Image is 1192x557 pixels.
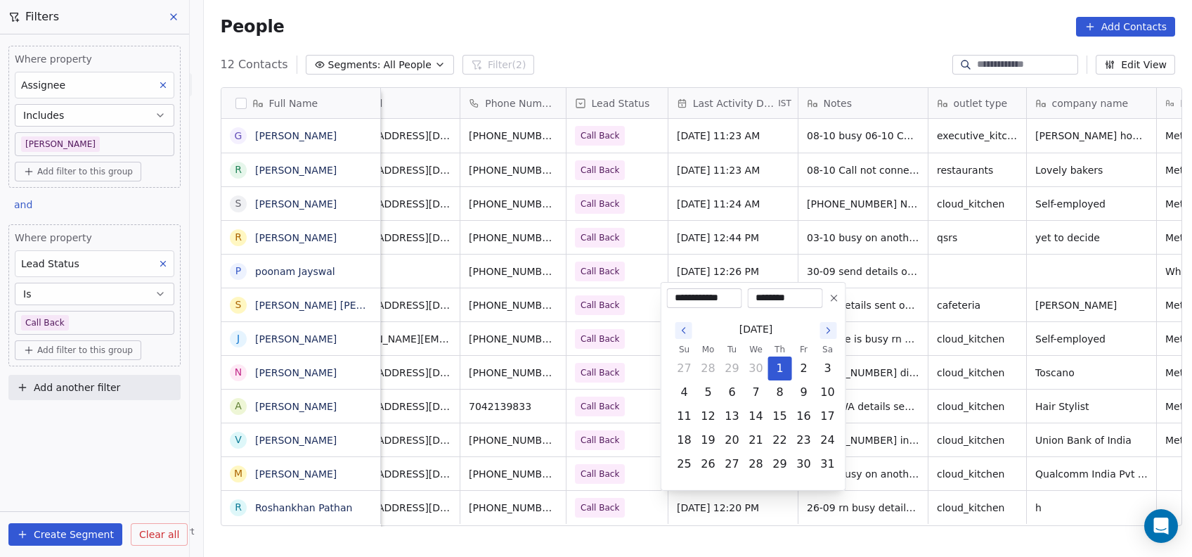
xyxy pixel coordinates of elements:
button: Sunday, May 18th, 2025 [673,429,696,452]
button: Thursday, May 22nd, 2025 [769,429,791,452]
button: Monday, May 5th, 2025 [697,381,720,404]
th: Monday [697,342,720,357]
th: Wednesday [744,342,768,357]
th: Friday [792,342,816,357]
button: Tuesday, May 13th, 2025 [721,405,744,428]
th: Thursday [768,342,792,357]
button: Thursday, May 1st, 2025, selected [769,357,791,380]
button: Sunday, May 11th, 2025 [673,405,696,428]
button: Thursday, May 8th, 2025 [769,381,791,404]
button: Tuesday, April 29th, 2025 [721,357,744,380]
th: Tuesday [720,342,744,357]
table: May 2025 [673,342,840,476]
button: Monday, May 26th, 2025 [697,453,720,475]
button: Wednesday, May 21st, 2025 [745,429,767,452]
button: Monday, May 12th, 2025 [697,405,720,428]
button: Saturday, May 10th, 2025 [817,381,839,404]
button: Tuesday, May 6th, 2025 [721,381,744,404]
button: Saturday, May 17th, 2025 [817,405,839,428]
th: Saturday [816,342,840,357]
button: Saturday, May 24th, 2025 [817,429,839,452]
button: Wednesday, April 30th, 2025 [745,357,767,380]
button: Friday, May 9th, 2025 [793,381,815,404]
button: Wednesday, May 14th, 2025 [745,405,767,428]
button: Thursday, May 15th, 2025 [769,405,791,428]
button: Friday, May 30th, 2025 [793,453,815,475]
button: Go to the Previous Month [675,322,692,339]
button: Thursday, May 29th, 2025 [769,453,791,475]
button: Monday, April 28th, 2025 [697,357,720,380]
button: Wednesday, May 7th, 2025 [745,381,767,404]
button: Sunday, May 4th, 2025 [673,381,696,404]
button: Monday, May 19th, 2025 [697,429,720,452]
span: [DATE] [739,322,772,337]
button: Tuesday, May 27th, 2025 [721,453,744,475]
button: Saturday, May 31st, 2025 [817,453,839,475]
button: Go to the Next Month [820,322,837,339]
button: Tuesday, May 20th, 2025 [721,429,744,452]
button: Friday, May 23rd, 2025 [793,429,815,452]
button: Saturday, May 3rd, 2025 [817,357,839,380]
button: Sunday, May 25th, 2025 [673,453,696,475]
button: Friday, May 2nd, 2025 [793,357,815,380]
button: Sunday, April 27th, 2025 [673,357,696,380]
button: Wednesday, May 28th, 2025 [745,453,767,475]
button: Friday, May 16th, 2025 [793,405,815,428]
th: Sunday [673,342,697,357]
